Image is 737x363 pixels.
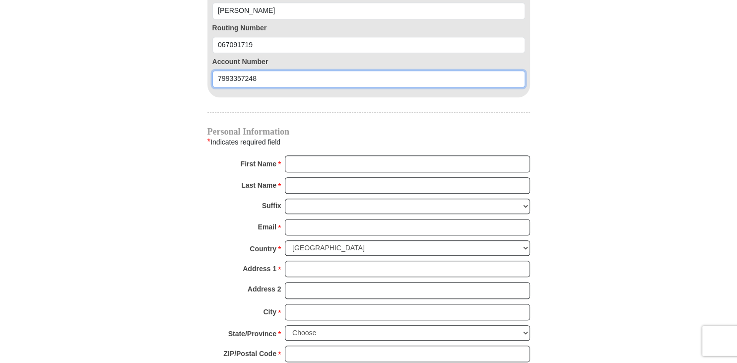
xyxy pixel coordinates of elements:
strong: State/Province [228,327,276,341]
strong: First Name [241,157,276,171]
strong: Email [258,220,276,234]
label: Account Number [212,57,525,68]
div: Indicates required field [207,136,530,149]
strong: Address 2 [248,283,281,296]
strong: Country [250,242,276,256]
strong: Last Name [241,179,276,193]
label: Routing Number [212,23,525,34]
strong: Address 1 [243,262,276,276]
strong: City [263,305,276,319]
strong: ZIP/Postal Code [223,347,276,361]
h4: Personal Information [207,128,530,136]
strong: Suffix [262,199,281,213]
